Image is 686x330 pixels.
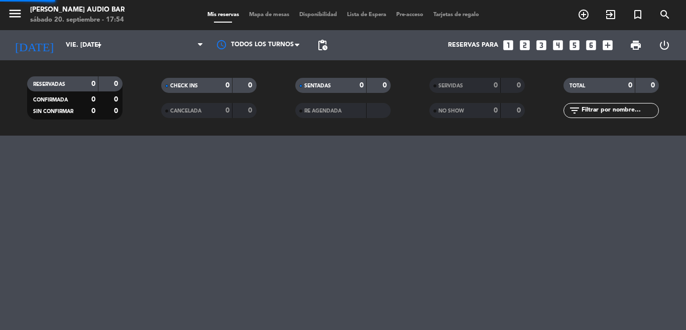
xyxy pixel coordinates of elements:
[494,82,498,89] strong: 0
[114,80,120,87] strong: 0
[304,108,341,114] span: RE AGENDADA
[601,39,614,52] i: add_box
[581,105,658,116] input: Filtrar por nombre...
[114,96,120,103] strong: 0
[225,82,230,89] strong: 0
[294,12,342,18] span: Disponibilidad
[651,82,657,89] strong: 0
[605,9,617,21] i: exit_to_app
[244,12,294,18] span: Mapa de mesas
[438,108,464,114] span: NO SHOW
[568,104,581,117] i: filter_list
[659,9,671,21] i: search
[585,39,598,52] i: looks_6
[30,5,125,15] div: [PERSON_NAME] Audio Bar
[535,39,548,52] i: looks_3
[518,39,531,52] i: looks_two
[628,82,632,89] strong: 0
[517,82,523,89] strong: 0
[8,6,23,25] button: menu
[630,39,642,51] span: print
[91,96,95,103] strong: 0
[91,107,95,115] strong: 0
[438,83,463,88] span: SERVIDAS
[502,39,515,52] i: looks_one
[569,83,585,88] span: TOTAL
[202,12,244,18] span: Mis reservas
[248,107,254,114] strong: 0
[33,109,73,114] span: SIN CONFIRMAR
[342,12,391,18] span: Lista de Espera
[632,9,644,21] i: turned_in_not
[30,15,125,25] div: sábado 20. septiembre - 17:54
[225,107,230,114] strong: 0
[650,30,678,60] div: LOG OUT
[93,39,105,51] i: arrow_drop_down
[494,107,498,114] strong: 0
[304,83,331,88] span: SENTADAS
[33,82,65,87] span: RESERVADAS
[91,80,95,87] strong: 0
[316,39,328,51] span: pending_actions
[517,107,523,114] strong: 0
[8,6,23,21] i: menu
[248,82,254,89] strong: 0
[170,83,198,88] span: CHECK INS
[578,9,590,21] i: add_circle_outline
[33,97,68,102] span: CONFIRMADA
[568,39,581,52] i: looks_5
[383,82,389,89] strong: 0
[8,34,61,56] i: [DATE]
[551,39,564,52] i: looks_4
[658,39,670,51] i: power_settings_new
[360,82,364,89] strong: 0
[391,12,428,18] span: Pre-acceso
[170,108,201,114] span: CANCELADA
[428,12,484,18] span: Tarjetas de regalo
[114,107,120,115] strong: 0
[448,42,498,49] span: Reservas para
